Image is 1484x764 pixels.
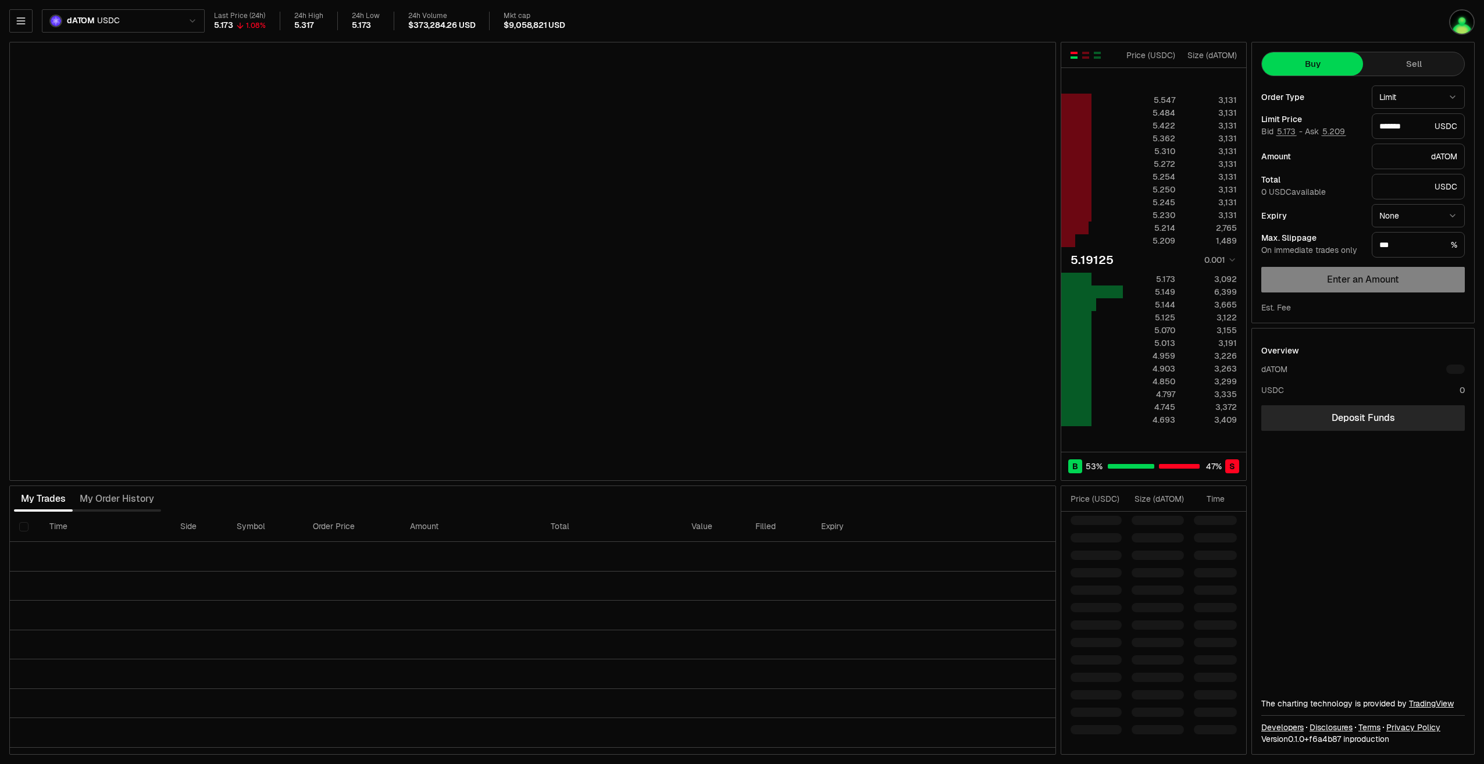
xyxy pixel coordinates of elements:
[1071,493,1122,505] div: Price ( USDC )
[1123,324,1175,336] div: 5.070
[1123,376,1175,387] div: 4.850
[1123,158,1175,170] div: 5.272
[1372,204,1465,227] button: None
[1071,252,1114,268] div: 5.19125
[1409,698,1454,709] a: TradingView
[1372,85,1465,109] button: Limit
[1449,9,1475,35] img: Ledger
[10,42,1055,480] iframe: Financial Chart
[504,12,565,20] div: Mkt cap
[1386,722,1440,733] a: Privacy Policy
[1123,171,1175,183] div: 5.254
[1310,722,1353,733] a: Disclosures
[1185,158,1237,170] div: 3,131
[1261,722,1304,733] a: Developers
[1358,722,1380,733] a: Terms
[1123,363,1175,374] div: 4.903
[1123,273,1175,285] div: 5.173
[1185,324,1237,336] div: 3,155
[1123,337,1175,349] div: 5.013
[294,12,323,20] div: 24h High
[408,20,475,31] div: $373,284.26 USD
[1123,388,1175,400] div: 4.797
[1261,302,1291,313] div: Est. Fee
[1185,363,1237,374] div: 3,263
[1123,209,1175,221] div: 5.230
[1123,94,1175,106] div: 5.547
[1262,52,1363,76] button: Buy
[1185,235,1237,247] div: 1,489
[214,12,266,20] div: Last Price (24h)
[1185,312,1237,323] div: 3,122
[682,512,746,542] th: Value
[1185,222,1237,234] div: 2,765
[1185,94,1237,106] div: 3,131
[352,20,371,31] div: 5.173
[1069,51,1079,60] button: Show Buy and Sell Orders
[1372,113,1465,139] div: USDC
[1261,152,1362,160] div: Amount
[1261,127,1303,137] span: Bid -
[1123,299,1175,310] div: 5.144
[1123,350,1175,362] div: 4.959
[1123,133,1175,144] div: 5.362
[1123,222,1175,234] div: 5.214
[304,512,401,542] th: Order Price
[1123,312,1175,323] div: 5.125
[1185,107,1237,119] div: 3,131
[1123,184,1175,195] div: 5.250
[746,512,812,542] th: Filled
[171,512,227,542] th: Side
[1201,253,1237,267] button: 0.001
[1123,197,1175,208] div: 5.245
[14,487,73,510] button: My Trades
[1185,273,1237,285] div: 3,092
[1261,176,1362,184] div: Total
[19,522,28,531] button: Select all
[1185,209,1237,221] div: 3,131
[1363,52,1464,76] button: Sell
[1261,384,1284,396] div: USDC
[1372,174,1465,199] div: USDC
[1261,234,1362,242] div: Max. Slippage
[1261,245,1362,256] div: On immediate trades only
[40,512,172,542] th: Time
[49,15,62,27] img: dATOM.svg
[73,487,161,510] button: My Order History
[246,21,266,30] div: 1.08%
[1123,49,1175,61] div: Price ( USDC )
[1185,414,1237,426] div: 3,409
[1261,363,1287,375] div: dATOM
[1093,51,1102,60] button: Show Buy Orders Only
[1123,401,1175,413] div: 4.745
[1185,133,1237,144] div: 3,131
[1261,345,1299,356] div: Overview
[1185,49,1237,61] div: Size ( dATOM )
[1261,187,1326,197] span: 0 USDC available
[1261,698,1465,709] div: The charting technology is provided by
[1081,51,1090,60] button: Show Sell Orders Only
[1321,127,1346,136] button: 5.209
[352,12,380,20] div: 24h Low
[1123,107,1175,119] div: 5.484
[227,512,304,542] th: Symbol
[1185,171,1237,183] div: 3,131
[1123,120,1175,131] div: 5.422
[1305,127,1346,137] span: Ask
[1185,388,1237,400] div: 3,335
[1185,145,1237,157] div: 3,131
[1123,145,1175,157] div: 5.310
[1229,460,1235,472] span: S
[1185,299,1237,310] div: 3,665
[1123,414,1175,426] div: 4.693
[67,16,95,26] span: dATOM
[1185,184,1237,195] div: 3,131
[1194,493,1225,505] div: Time
[1185,337,1237,349] div: 3,191
[1185,350,1237,362] div: 3,226
[214,20,233,31] div: 5.173
[1185,376,1237,387] div: 3,299
[1309,734,1341,744] span: f6a4b8799ee1d9e8d13af1b6d7c1fdce6aa0e614
[1185,286,1237,298] div: 6,399
[1206,460,1222,472] span: 47 %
